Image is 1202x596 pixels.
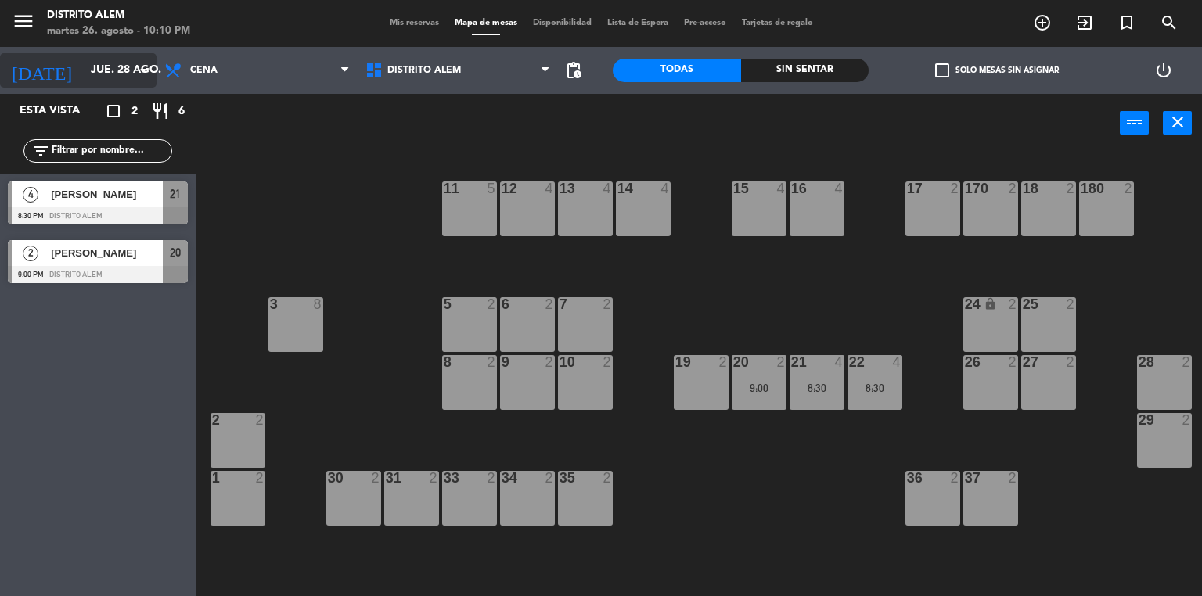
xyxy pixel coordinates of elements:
[488,181,497,196] div: 5
[545,181,555,196] div: 4
[907,471,908,485] div: 36
[965,471,966,485] div: 37
[447,19,525,27] span: Mapa de mesas
[719,355,729,369] div: 2
[849,355,850,369] div: 22
[790,382,844,393] div: 8:30
[386,471,387,485] div: 31
[151,102,170,120] i: restaurant
[314,297,323,311] div: 8
[777,181,786,196] div: 4
[951,471,960,485] div: 2
[935,63,949,77] span: check_box_outline_blank
[328,471,329,485] div: 30
[733,181,734,196] div: 15
[525,19,599,27] span: Disponibilidad
[560,181,560,196] div: 13
[23,187,38,203] span: 4
[47,8,190,23] div: Distrito Alem
[560,471,560,485] div: 35
[791,355,792,369] div: 21
[661,181,671,196] div: 4
[178,102,185,120] span: 6
[256,413,265,427] div: 2
[131,102,138,120] span: 2
[51,245,163,261] span: [PERSON_NAME]
[134,61,153,80] i: arrow_drop_down
[893,355,902,369] div: 4
[488,471,497,485] div: 2
[951,181,960,196] div: 2
[430,471,439,485] div: 2
[603,355,613,369] div: 2
[617,181,618,196] div: 14
[104,102,123,120] i: crop_square
[675,355,676,369] div: 19
[848,382,902,393] div: 8:30
[777,355,786,369] div: 2
[545,297,555,311] div: 2
[835,355,844,369] div: 4
[560,297,560,311] div: 7
[51,186,163,203] span: [PERSON_NAME]
[1009,181,1018,196] div: 2
[1067,355,1076,369] div: 2
[1009,355,1018,369] div: 2
[545,471,555,485] div: 2
[1009,297,1018,311] div: 2
[965,355,966,369] div: 26
[1125,113,1144,131] i: power_input
[734,19,821,27] span: Tarjetas de regalo
[1182,413,1192,427] div: 2
[1182,355,1192,369] div: 2
[741,59,869,82] div: Sin sentar
[603,297,613,311] div: 2
[732,382,786,393] div: 9:00
[12,9,35,38] button: menu
[1075,13,1094,32] i: exit_to_app
[47,23,190,39] div: martes 26. agosto - 10:10 PM
[564,61,583,80] span: pending_actions
[1009,471,1018,485] div: 2
[791,181,792,196] div: 16
[382,19,447,27] span: Mis reservas
[372,471,381,485] div: 2
[212,471,213,485] div: 1
[170,185,181,203] span: 21
[1120,111,1149,135] button: power_input
[613,59,741,82] div: Todas
[965,181,966,196] div: 170
[676,19,734,27] span: Pre-acceso
[1067,297,1076,311] div: 2
[488,355,497,369] div: 2
[1125,181,1134,196] div: 2
[1067,181,1076,196] div: 2
[190,65,218,76] span: Cena
[12,9,35,33] i: menu
[603,471,613,485] div: 2
[545,355,555,369] div: 2
[965,297,966,311] div: 24
[1117,13,1136,32] i: turned_in_not
[31,142,50,160] i: filter_list
[1168,113,1187,131] i: close
[1163,111,1192,135] button: close
[603,181,613,196] div: 4
[256,471,265,485] div: 2
[599,19,676,27] span: Lista de Espera
[935,63,1059,77] label: Solo mesas sin asignar
[1033,13,1052,32] i: add_circle_outline
[212,413,213,427] div: 2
